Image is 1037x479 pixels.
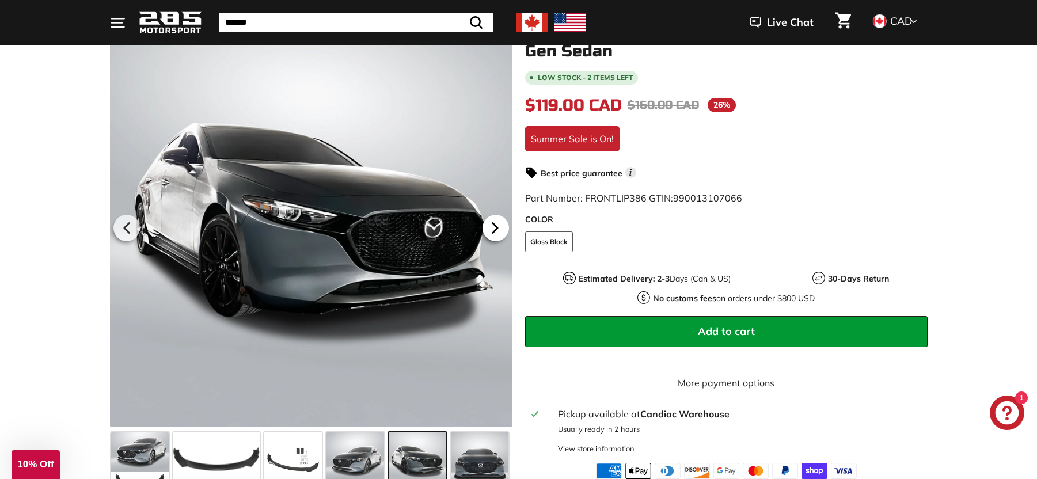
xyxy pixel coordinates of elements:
[525,214,928,226] label: COLOR
[541,168,622,178] strong: Best price guarantee
[772,463,798,479] img: paypal
[986,396,1028,433] inbox-online-store-chat: Shopify online store chat
[17,459,54,470] span: 10% Off
[653,292,815,305] p: on orders under $800 USD
[558,407,920,421] div: Pickup available at
[828,273,889,284] strong: 30-Days Return
[558,443,635,454] div: View store information
[684,463,710,479] img: discover
[767,15,814,30] span: Live Chat
[640,408,730,420] strong: Candiac Warehouse
[596,463,622,479] img: american_express
[525,316,928,347] button: Add to cart
[625,167,636,178] span: i
[525,96,622,115] span: $119.00 CAD
[139,9,202,36] img: Logo_285_Motorsport_areodynamics_components
[525,192,742,204] span: Part Number: FRONTLIP386 GTIN:
[890,14,912,28] span: CAD
[12,450,60,479] div: 10% Off
[525,126,620,151] div: Summer Sale is On!
[538,74,633,81] span: Low stock - 2 items left
[579,273,670,284] strong: Estimated Delivery: 2-3
[831,463,857,479] img: visa
[558,424,920,435] p: Usually ready in 2 hours
[655,463,681,479] img: diners_club
[579,273,731,285] p: Days (Can & US)
[829,3,858,42] a: Cart
[708,98,736,112] span: 26%
[698,325,755,338] span: Add to cart
[525,25,928,60] h1: Front Lip Splitter - [DATE]-[DATE] Mazda 3 4th Gen Sedan
[735,8,829,37] button: Live Chat
[673,192,742,204] span: 990013107066
[713,463,739,479] img: google_pay
[625,463,651,479] img: apple_pay
[653,293,716,303] strong: No customs fees
[628,98,699,112] span: $160.00 CAD
[525,376,928,390] a: More payment options
[743,463,769,479] img: master
[802,463,827,479] img: shopify_pay
[219,13,493,32] input: Search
